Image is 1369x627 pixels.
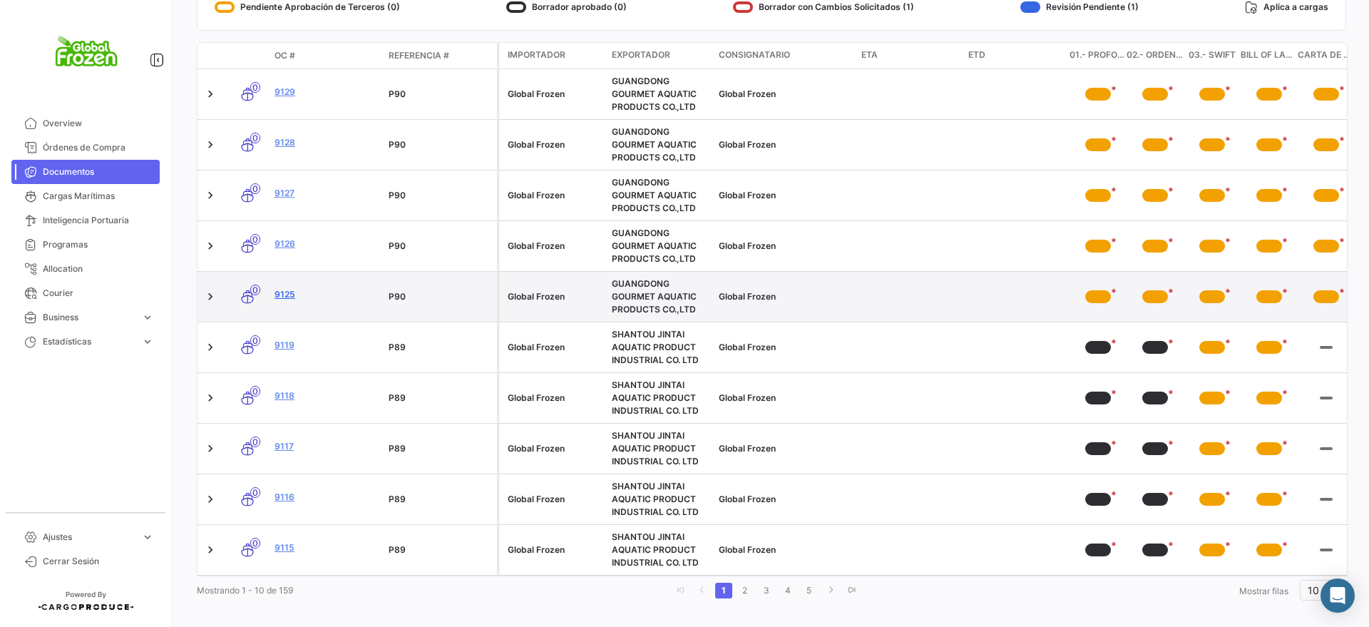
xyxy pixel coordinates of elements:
[269,44,383,68] datatable-header-cell: OC #
[43,117,154,130] span: Overview
[197,585,293,596] span: Mostrando 1 - 10 de 159
[713,43,856,68] datatable-header-cell: Consignatario
[389,290,491,303] div: P90
[43,165,154,178] span: Documentos
[11,233,160,257] a: Programas
[203,543,217,557] a: Expand/Collapse Row
[1298,49,1355,63] span: Carta de Crédito
[389,189,491,202] div: P90
[719,544,776,555] span: Global Frozen
[389,493,491,506] div: P89
[719,88,776,99] span: Global Frozen
[719,291,776,302] span: Global Frozen
[250,386,260,397] span: 0
[737,583,754,598] a: 2
[389,138,491,151] div: P90
[499,43,606,68] datatable-header-cell: Importador
[612,227,707,265] div: GUANGDONG GOURMET AQUATIC PRODUCTS CO.,LTD
[275,187,377,200] a: 9127
[719,392,776,403] span: Global Frozen
[275,238,377,250] a: 9126
[1189,49,1236,63] span: 03.- SWIFT
[612,126,707,164] div: GUANGDONG GOURMET AQUATIC PRODUCTS CO.,LTD
[250,335,260,346] span: 0
[203,290,217,304] a: Expand/Collapse Row
[1070,49,1127,63] span: 01.- Proforma Invoice
[1184,43,1241,68] datatable-header-cell: 03.- SWIFT
[203,87,217,101] a: Expand/Collapse Row
[508,442,600,455] div: Global Frozen
[275,389,377,402] a: 9118
[508,392,600,404] div: Global Frozen
[250,285,260,295] span: 0
[606,43,713,68] datatable-header-cell: Exportador
[11,257,160,281] a: Allocation
[250,437,260,447] span: 0
[612,531,707,569] div: SHANTOU JINTAI AQUATIC PRODUCT INDUSTRIAL CO. LTD
[43,335,135,348] span: Estadísticas
[612,480,707,519] div: SHANTOU JINTAI AQUATIC PRODUCT INDUSTRIAL CO. LTD
[203,188,217,203] a: Expand/Collapse Row
[508,88,600,101] div: Global Frozen
[799,578,820,603] li: page 5
[275,491,377,504] a: 9116
[43,190,154,203] span: Cargas Marítimas
[275,288,377,301] a: 9125
[779,583,796,598] a: 4
[43,555,154,568] span: Cerrar Sesión
[203,138,217,152] a: Expand/Collapse Row
[963,43,1070,68] datatable-header-cell: ETD
[1239,586,1288,596] span: Mostrar filas
[1241,43,1298,68] datatable-header-cell: Bill of Lading
[389,544,491,556] div: P89
[11,160,160,184] a: Documentos
[141,335,154,348] span: expand_more
[43,238,154,251] span: Programas
[719,240,776,251] span: Global Frozen
[508,49,565,61] span: Importador
[1127,49,1184,63] span: 02.- Orden de Compra
[275,49,295,62] span: OC #
[758,583,775,598] a: 3
[612,176,707,215] div: GUANGDONG GOURMET AQUATIC PRODUCTS CO.,LTD
[508,341,600,354] div: Global Frozen
[672,583,689,598] a: go to first page
[11,184,160,208] a: Cargas Marítimas
[275,440,377,453] a: 9117
[801,583,818,598] a: 5
[203,391,217,405] a: Expand/Collapse Row
[11,136,160,160] a: Órdenes de Compra
[508,493,600,506] div: Global Frozen
[389,442,491,455] div: P89
[43,311,135,324] span: Business
[1070,43,1127,68] datatable-header-cell: 01.- Proforma Invoice
[203,442,217,456] a: Expand/Collapse Row
[11,208,160,233] a: Inteligencia Portuaria
[694,583,711,598] a: go to previous page
[968,49,985,61] span: ETD
[1308,584,1319,596] span: 10
[719,443,776,454] span: Global Frozen
[1127,43,1184,68] datatable-header-cell: 02.- Orden de Compra
[11,111,160,136] a: Overview
[11,281,160,305] a: Courier
[508,138,600,151] div: Global Frozen
[508,544,600,556] div: Global Frozen
[719,49,790,61] span: Consignatario
[250,133,260,143] span: 0
[275,86,377,98] a: 9129
[856,43,963,68] datatable-header-cell: ETA
[250,82,260,93] span: 0
[508,290,600,303] div: Global Frozen
[612,75,707,113] div: GUANGDONG GOURMET AQUATIC PRODUCTS CO.,LTD
[250,183,260,194] span: 0
[861,49,878,61] span: ETA
[50,17,121,88] img: logo+global+frozen.png
[250,487,260,498] span: 0
[43,141,154,154] span: Órdenes de Compra
[719,139,776,150] span: Global Frozen
[203,492,217,506] a: Expand/Collapse Row
[1298,43,1355,68] datatable-header-cell: Carta de Crédito
[275,136,377,149] a: 9128
[734,578,756,603] li: page 2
